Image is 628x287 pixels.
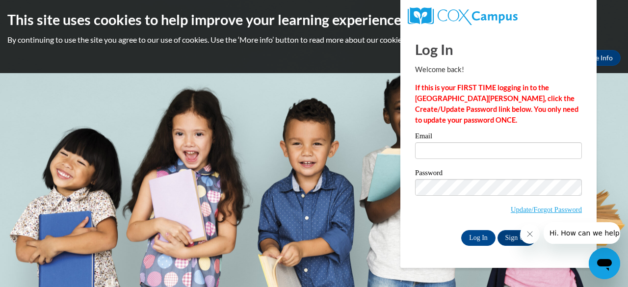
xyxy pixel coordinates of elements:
[520,224,540,244] iframe: Close message
[415,83,578,124] strong: If this is your FIRST TIME logging in to the [GEOGRAPHIC_DATA][PERSON_NAME], click the Create/Upd...
[7,34,621,45] p: By continuing to use the site you agree to our use of cookies. Use the ‘More info’ button to read...
[575,50,621,66] a: More Info
[589,248,620,279] iframe: Button to launch messaging window
[461,230,496,246] input: Log In
[415,169,582,179] label: Password
[415,64,582,75] p: Welcome back!
[511,206,582,213] a: Update/Forgot Password
[497,230,536,246] a: Sign Up
[408,7,518,25] img: COX Campus
[6,7,79,15] span: Hi. How can we help?
[415,39,582,59] h1: Log In
[415,132,582,142] label: Email
[7,10,621,29] h2: This site uses cookies to help improve your learning experience.
[544,222,620,244] iframe: Message from company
